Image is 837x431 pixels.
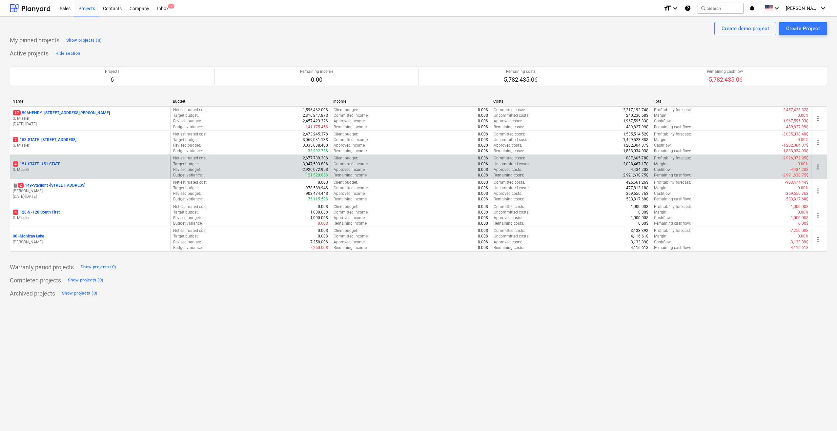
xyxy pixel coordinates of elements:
[779,22,827,35] button: Create Project
[782,107,808,113] p: -2,457,423.32$
[631,239,648,245] p: 3,133.39$
[494,155,525,161] p: Committed costs :
[13,215,168,221] p: S. Missier
[478,161,488,167] p: 0.00$
[13,110,168,127] div: 17506HENRY -[STREET_ADDRESS][PERSON_NAME]S. Missier[DATE]-[DATE]
[334,196,368,202] p: Remaining income :
[55,50,80,57] div: Hide section
[494,204,525,210] p: Committed costs :
[494,107,525,113] p: Committed costs :
[13,121,168,127] p: [DATE] - [DATE]
[782,118,808,124] p: -1,967,595.33$
[306,173,328,178] p: 121,520.85$
[334,191,366,196] p: Approved income :
[631,215,648,221] p: 1,000.00$
[10,36,59,44] p: My pinned projects
[334,221,368,226] p: Remaining income :
[654,228,691,234] p: Profitability forecast :
[173,239,201,245] p: Revised budget :
[79,262,118,273] button: Show projects (0)
[654,221,691,226] p: Remaining cashflow :
[494,234,529,239] p: Uncommitted costs :
[10,263,74,271] p: Warranty period projects
[654,107,691,113] p: Profitability forecast :
[623,132,648,137] p: 1,535,514.52$
[654,143,672,148] p: Cashflow :
[173,143,201,148] p: Revised budget :
[478,155,488,161] p: 0.00$
[626,124,648,130] p: 489,827.99$
[334,155,358,161] p: Client budget :
[654,185,667,191] p: Margin :
[173,107,208,113] p: Net estimated cost :
[494,124,524,130] p: Remaining costs :
[626,196,648,202] p: 533,817.68$
[478,137,488,143] p: 0.00$
[13,116,168,121] p: S. Missier
[334,148,368,154] p: Remaining income :
[494,221,524,226] p: Remaining costs :
[173,155,208,161] p: Net estimated cost :
[494,191,522,196] p: Approved costs :
[334,245,368,251] p: Remaining income :
[684,4,691,12] i: Knowledge base
[168,4,174,9] span: 9
[654,124,691,130] p: Remaining cashflow :
[782,143,808,148] p: -1,202,004.37$
[13,137,76,143] p: 153-STATE - [STREET_ADDRESS]
[173,234,199,239] p: Target budget :
[478,107,488,113] p: 0.00$
[334,173,368,178] p: Remaining income :
[13,110,21,115] span: 17
[707,76,743,84] p: -5,782,435.06
[81,263,116,271] div: Show projects (0)
[494,173,524,178] p: Remaining costs :
[13,183,18,188] div: This project is confidential
[654,132,691,137] p: Profitability forecast :
[654,191,672,196] p: Cashflow :
[173,148,203,154] p: Budget variance :
[690,167,837,431] div: Chat Widget
[494,148,524,154] p: Remaining costs :
[623,173,648,178] p: 2,921,638.75$
[68,277,103,284] div: Show projects (0)
[334,124,368,130] p: Remaining income :
[13,234,44,239] p: 00 - Mohican Lake
[13,161,18,167] span: 4
[334,137,369,143] p: Committed income :
[334,113,369,118] p: Committed income :
[13,161,60,167] p: 151-STATE - 151 STATE
[173,215,201,221] p: Revised budget :
[478,191,488,196] p: 0.00$
[105,76,119,84] p: 6
[494,245,524,251] p: Remaining costs :
[173,118,201,124] p: Revised budget :
[494,180,525,185] p: Committed costs :
[494,228,525,234] p: Committed costs :
[654,167,672,173] p: Cashflow :
[631,228,648,234] p: 3,133.39$
[478,228,488,234] p: 0.00$
[13,137,168,148] div: 7153-STATE -[STREET_ADDRESS]S. Missier
[478,148,488,154] p: 0.00$
[654,161,667,167] p: Margin :
[654,239,672,245] p: Cashflow :
[638,210,648,215] p: 0.00$
[334,239,366,245] p: Approved income :
[631,204,648,210] p: 1,000.00$
[478,221,488,226] p: 0.00$
[478,118,488,124] p: 0.00$
[504,69,538,74] p: Remaining costs
[173,161,199,167] p: Target budget :
[623,107,648,113] p: 2,217,192.74$
[478,167,488,173] p: 0.00$
[310,215,328,221] p: 1,000.00$
[62,290,97,297] div: Show projects (0)
[333,99,488,104] div: Income
[790,167,808,173] p: -4,434.20$
[105,69,119,74] p: Projects
[334,234,369,239] p: Committed income :
[494,196,524,202] p: Remaining costs :
[334,180,358,185] p: Client budget :
[631,167,648,173] p: 4,434.20$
